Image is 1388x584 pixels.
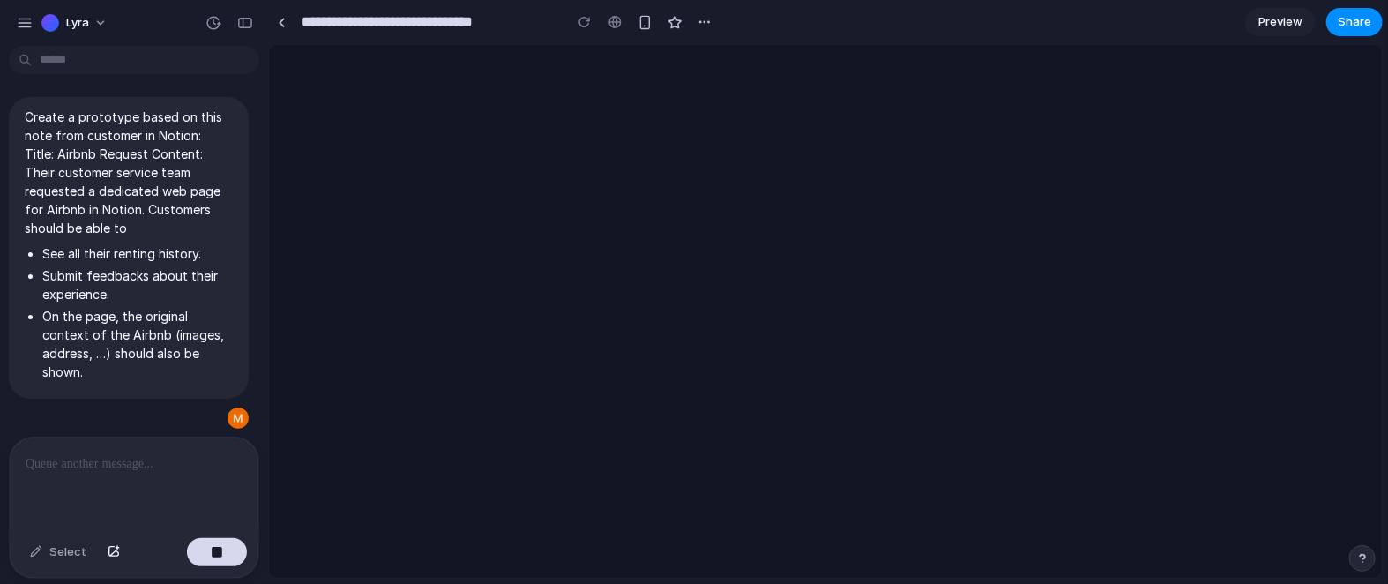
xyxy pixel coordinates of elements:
p: Create a prototype based on this note from customer in Notion: Title: Airbnb Request Content: The... [25,108,233,237]
li: On the page, the original context of the Airbnb (images, address, …) should also be shown. [42,307,233,381]
span: Preview [1258,13,1302,31]
li: See all their renting history. [42,244,233,263]
span: Lyra [66,14,89,32]
button: Share [1326,8,1383,36]
button: Lyra [34,9,116,37]
li: Submit feedbacks about their experience. [42,266,233,303]
a: Preview [1245,8,1316,36]
span: Share [1338,13,1371,31]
